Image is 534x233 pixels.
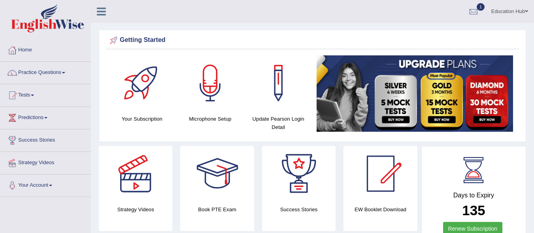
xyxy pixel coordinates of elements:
h4: EW Booklet Download [343,205,417,214]
a: Predictions [0,107,91,127]
h4: Book PTE Exam [180,205,254,214]
div: Getting Started [108,34,517,46]
a: Tests [0,84,91,104]
h4: Update Pearson Login Detail [248,115,309,131]
a: Your Account [0,174,91,194]
h4: Microphone Setup [180,115,241,123]
h4: Success Stories [262,205,336,214]
a: Success Stories [0,129,91,149]
a: Practice Questions [0,62,91,81]
h4: Days to Expiry [430,192,517,199]
h4: Strategy Videos [99,205,172,214]
a: Strategy Videos [0,152,91,172]
h4: Your Subscription [112,115,172,123]
b: 135 [462,203,485,218]
a: Home [0,39,91,59]
span: 1 [477,3,485,11]
img: small5.jpg [317,55,513,132]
